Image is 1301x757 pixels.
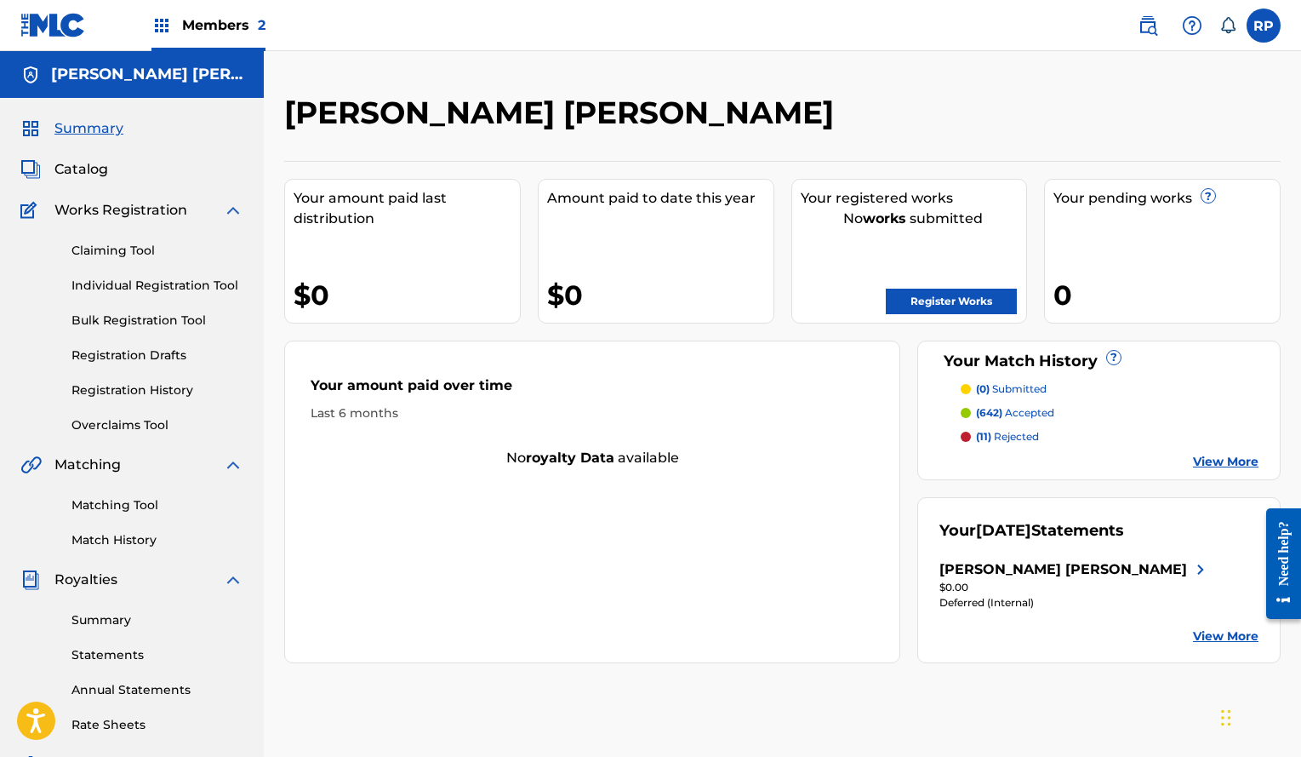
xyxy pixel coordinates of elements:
div: Help [1175,9,1209,43]
div: $0.00 [939,580,1210,595]
span: (0) [976,382,990,395]
p: accepted [976,405,1054,421]
img: Royalties [20,570,41,590]
img: right chevron icon [1190,559,1211,580]
div: Your registered works [801,188,1027,209]
img: Matching [20,455,42,475]
img: expand [223,200,243,221]
iframe: Chat Widget [1216,675,1301,757]
div: Your amount paid last distribution [294,188,520,229]
span: ? [1107,351,1121,364]
div: User Menu [1247,9,1281,43]
div: Deferred (Internal) [939,595,1210,611]
a: [PERSON_NAME] [PERSON_NAME]right chevron icon$0.00Deferred (Internal) [939,559,1210,611]
div: 0 [1053,276,1280,314]
div: No submitted [801,209,1027,229]
span: Royalties [54,570,117,590]
img: Top Rightsholders [151,15,172,36]
span: Works Registration [54,200,187,221]
a: Individual Registration Tool [71,277,243,295]
div: [PERSON_NAME] [PERSON_NAME] [939,559,1187,580]
div: No available [285,448,899,468]
a: (11) rejected [961,429,1258,444]
a: Registration Drafts [71,347,243,364]
a: Match History [71,531,243,549]
img: Catalog [20,159,41,180]
span: Catalog [54,159,108,180]
a: Claiming Tool [71,242,243,260]
img: Works Registration [20,200,43,221]
span: [DATE] [976,521,1031,540]
a: Summary [71,611,243,629]
div: Last 6 months [311,404,874,422]
span: Members [182,15,265,35]
strong: works [863,210,906,227]
a: Matching Tool [71,496,243,514]
span: (11) [976,430,991,443]
iframe: Resource Center [1253,496,1301,633]
p: rejected [976,429,1039,444]
div: Your amount paid over time [311,376,874,404]
div: $0 [294,276,520,314]
img: expand [223,570,243,590]
img: expand [223,455,243,475]
a: View More [1193,628,1258,645]
a: Registration History [71,381,243,399]
h5: Raymond Leandro Puente Henriquez [51,65,243,84]
img: search [1138,15,1158,36]
a: Public Search [1131,9,1165,43]
div: Amount paid to date this year [547,188,773,209]
a: Bulk Registration Tool [71,312,243,330]
a: (642) accepted [961,405,1258,421]
span: Matching [54,455,121,475]
div: Your pending works [1053,188,1280,209]
a: SummarySummary [20,118,123,139]
a: View More [1193,453,1258,471]
div: Notifications [1219,17,1236,34]
img: Summary [20,118,41,139]
div: Your Statements [939,519,1124,542]
a: Statements [71,646,243,664]
a: Register Works [886,289,1017,314]
span: 2 [258,17,265,33]
a: CatalogCatalog [20,159,108,180]
div: Your Match History [939,350,1258,373]
img: help [1182,15,1202,36]
a: Rate Sheets [71,716,243,734]
span: ? [1201,189,1215,203]
strong: royalty data [526,450,614,466]
img: MLC Logo [20,13,86,37]
div: Drag [1221,692,1231,743]
span: Summary [54,118,123,139]
a: Overclaims Tool [71,416,243,434]
a: (0) submitted [961,381,1258,397]
img: Accounts [20,65,41,85]
p: submitted [976,381,1047,397]
span: (642) [976,406,1002,419]
h2: [PERSON_NAME] [PERSON_NAME] [284,94,842,132]
div: $0 [547,276,773,314]
a: Annual Statements [71,681,243,699]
